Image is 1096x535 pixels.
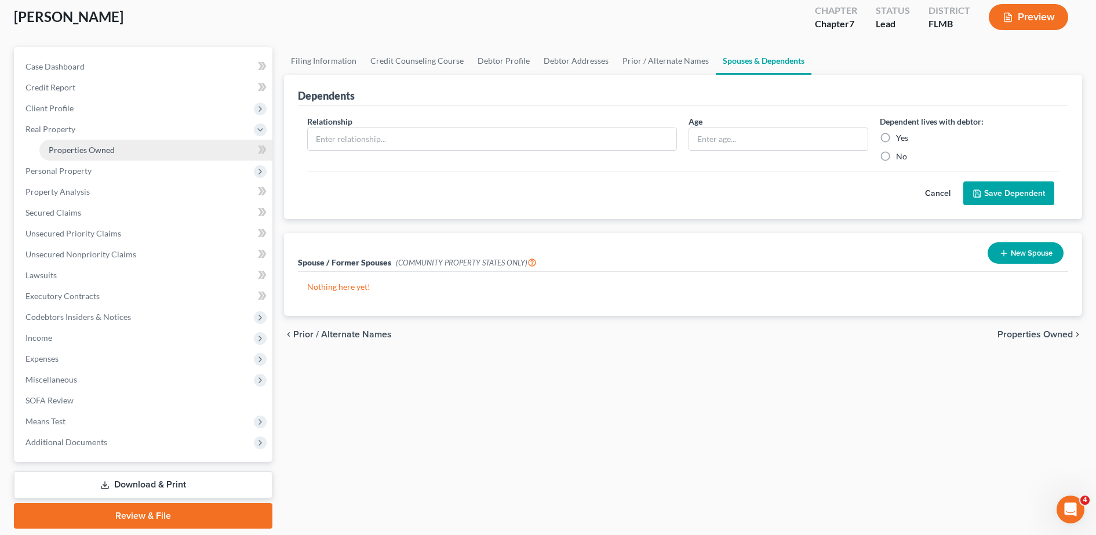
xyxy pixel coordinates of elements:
[1080,496,1090,505] span: 4
[963,181,1054,206] button: Save Dependent
[16,77,272,98] a: Credit Report
[26,312,131,322] span: Codebtors Insiders & Notices
[39,140,272,161] a: Properties Owned
[16,202,272,223] a: Secured Claims
[880,115,984,128] label: Dependent lives with debtor:
[689,115,702,128] label: Age
[896,132,908,144] label: Yes
[14,503,272,529] a: Review & File
[26,166,92,176] span: Personal Property
[26,228,121,238] span: Unsecured Priority Claims
[815,17,857,31] div: Chapter
[26,270,57,280] span: Lawsuits
[26,354,59,363] span: Expenses
[14,8,123,25] span: [PERSON_NAME]
[14,471,272,498] a: Download & Print
[16,181,272,202] a: Property Analysis
[26,291,100,301] span: Executory Contracts
[689,128,867,150] input: Enter age...
[293,330,392,339] span: Prior / Alternate Names
[26,208,81,217] span: Secured Claims
[849,18,854,29] span: 7
[928,17,970,31] div: FLMB
[997,330,1082,339] button: Properties Owned chevron_right
[16,244,272,265] a: Unsecured Nonpriority Claims
[997,330,1073,339] span: Properties Owned
[1057,496,1084,523] iframe: Intercom live chat
[49,145,115,155] span: Properties Owned
[616,47,716,75] a: Prior / Alternate Names
[26,416,65,426] span: Means Test
[876,4,910,17] div: Status
[284,330,293,339] i: chevron_left
[26,249,136,259] span: Unsecured Nonpriority Claims
[307,281,1059,293] p: Nothing here yet!
[16,390,272,411] a: SOFA Review
[1073,330,1082,339] i: chevron_right
[716,47,811,75] a: Spouses & Dependents
[26,61,85,71] span: Case Dashboard
[815,4,857,17] div: Chapter
[912,182,963,205] button: Cancel
[298,89,355,103] div: Dependents
[396,258,537,267] span: (COMMUNITY PROPERTY STATES ONLY)
[307,117,352,126] span: Relationship
[26,82,75,92] span: Credit Report
[26,187,90,196] span: Property Analysis
[363,47,471,75] a: Credit Counseling Course
[928,4,970,17] div: District
[989,4,1068,30] button: Preview
[16,56,272,77] a: Case Dashboard
[308,128,677,150] input: Enter relationship...
[284,330,392,339] button: chevron_left Prior / Alternate Names
[16,223,272,244] a: Unsecured Priority Claims
[988,242,1064,264] button: New Spouse
[26,395,74,405] span: SOFA Review
[284,47,363,75] a: Filing Information
[26,103,74,113] span: Client Profile
[471,47,537,75] a: Debtor Profile
[26,124,75,134] span: Real Property
[26,374,77,384] span: Miscellaneous
[537,47,616,75] a: Debtor Addresses
[26,437,107,447] span: Additional Documents
[298,257,391,267] span: Spouse / Former Spouses
[26,333,52,343] span: Income
[16,286,272,307] a: Executory Contracts
[896,151,907,162] label: No
[16,265,272,286] a: Lawsuits
[876,17,910,31] div: Lead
